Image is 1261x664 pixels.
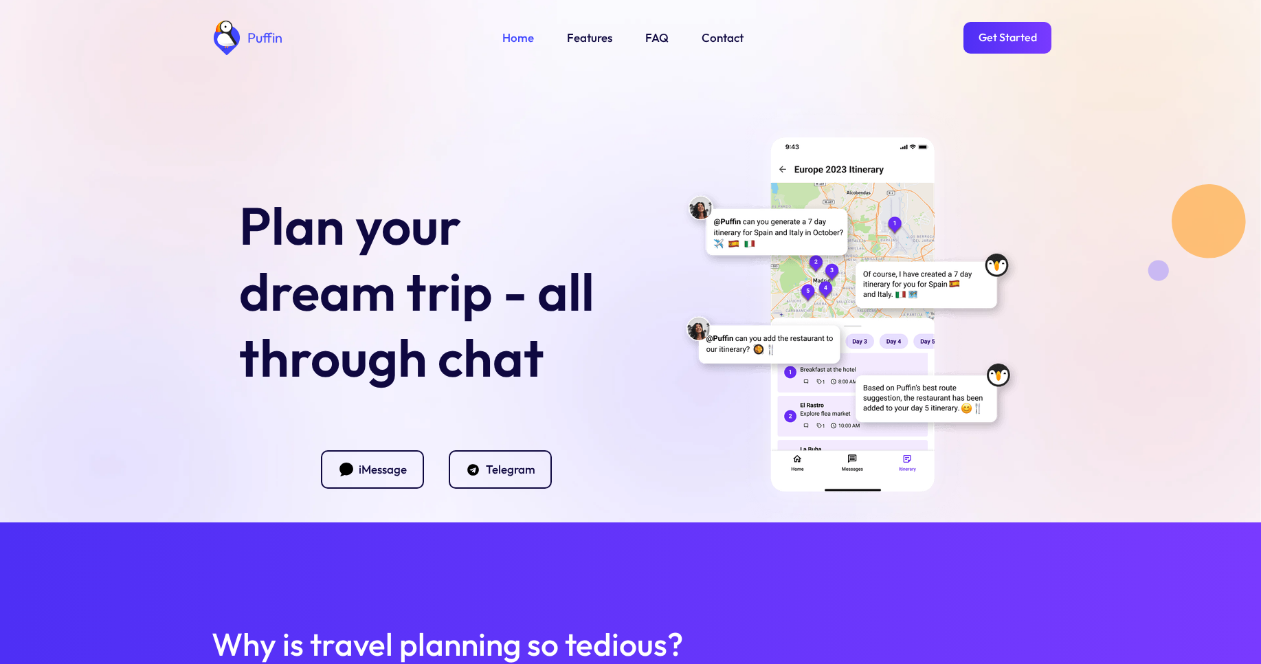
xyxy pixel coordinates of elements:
[679,110,1023,519] img: An image showing the Puffin mobile app: There is a map with many locations and a day-by-day itine...
[449,450,563,489] a: Icon of the Telegram chat app logo.Telegram
[702,29,744,47] a: Contact
[244,31,282,45] div: Puffin
[465,461,482,478] img: Icon of the Telegram chat app logo.
[502,29,534,47] a: Home
[210,21,282,55] a: home
[567,29,612,47] a: Features
[337,461,355,478] img: Icon of an iMessage bubble.
[239,192,617,390] h1: Plan your dream trip - all through chat
[321,450,435,489] a: Icon of an iMessage bubble.iMessage
[645,29,669,47] a: FAQ
[359,462,407,477] div: iMessage
[486,462,535,477] div: Telegram
[963,22,1051,54] a: Get Started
